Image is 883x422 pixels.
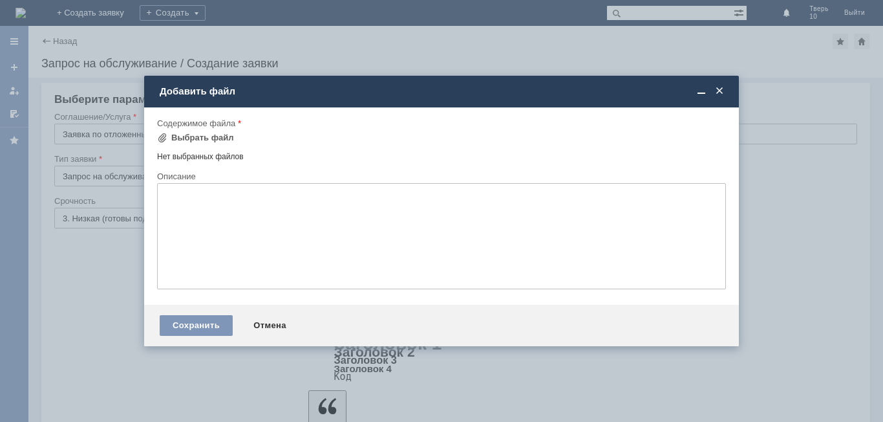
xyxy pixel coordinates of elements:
div: Здравствуйте! Удалите пожалуйста оч [5,5,189,16]
span: Свернуть (Ctrl + M) [695,85,708,97]
div: Описание [157,172,723,181]
span: Закрыть [713,85,726,97]
div: Нет выбранных файлов [157,147,726,162]
div: Содержимое файла [157,119,723,128]
div: Выбрать файл [171,133,234,143]
div: Добавить файл [160,85,726,97]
